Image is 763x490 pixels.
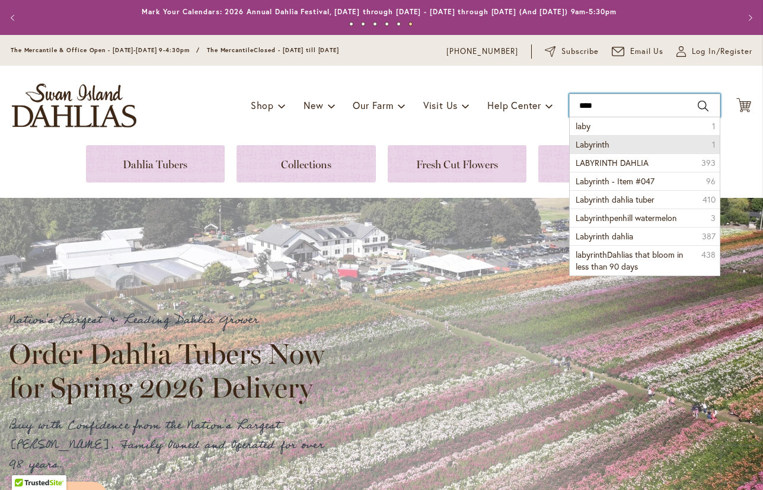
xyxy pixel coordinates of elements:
span: 438 [701,249,716,261]
p: Nation's Largest & Leading Dahlia Grower [9,310,335,330]
span: Labyrinth [576,139,609,150]
span: 393 [701,157,716,169]
button: Previous [2,6,26,30]
span: Closed - [DATE] till [DATE] [254,46,339,54]
span: 1 [712,139,716,150]
span: New [304,99,323,111]
span: Labyrinthpenhill watermelon [576,212,676,223]
span: Labyrinth dahlia tuber [576,194,655,205]
button: 6 of 6 [408,22,413,26]
span: Shop [251,99,274,111]
p: Buy with Confidence from the Nation's Largest [PERSON_NAME]. Family Owned and Operated for over 9... [9,416,335,475]
span: The Mercantile & Office Open - [DATE]-[DATE] 9-4:30pm / The Mercantile [11,46,254,54]
button: Next [738,6,761,30]
span: Visit Us [423,99,458,111]
span: Subscribe [561,46,599,57]
span: 1 [712,120,716,132]
span: Help Center [487,99,541,111]
span: 410 [703,194,716,206]
a: Subscribe [545,46,599,57]
button: 2 of 6 [361,22,365,26]
span: LABYRINTH DAHLIA [576,157,649,168]
a: store logo [12,84,136,127]
span: labyrinthDahlias that bloom in less than 90 days [576,249,683,272]
a: Mark Your Calendars: 2026 Annual Dahlia Festival, [DATE] through [DATE] - [DATE] through [DATE] (... [142,7,616,16]
h2: Order Dahlia Tubers Now for Spring 2026 Delivery [9,337,335,403]
button: 5 of 6 [397,22,401,26]
a: Log In/Register [676,46,752,57]
span: Log In/Register [692,46,752,57]
button: 1 of 6 [349,22,353,26]
span: Labyrinth - Item #047 [576,175,655,187]
span: 387 [702,230,716,242]
a: [PHONE_NUMBER] [446,46,518,57]
span: Our Farm [353,99,393,111]
span: Email Us [630,46,664,57]
button: Search [698,97,708,116]
span: 96 [706,175,716,187]
span: laby [576,120,590,132]
button: 3 of 6 [373,22,377,26]
span: 3 [711,212,716,224]
button: 4 of 6 [385,22,389,26]
a: Email Us [612,46,664,57]
span: Labyrinth dahlia [576,230,633,242]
